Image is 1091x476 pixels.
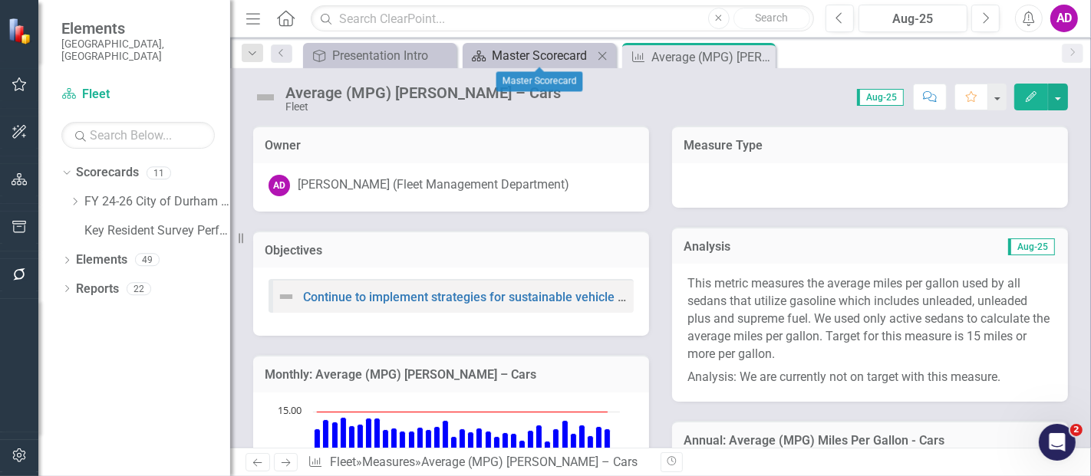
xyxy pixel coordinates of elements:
div: [PERSON_NAME] (Fleet Management Department) [298,176,569,194]
h3: Monthly: Average (MPG) [PERSON_NAME] – Cars [265,368,638,382]
small: [GEOGRAPHIC_DATA], [GEOGRAPHIC_DATA] [61,38,215,63]
span: Search [755,11,788,24]
a: Key Resident Survey Performance Scorecard [84,222,230,240]
input: Search ClearPoint... [311,5,814,32]
a: Measures [362,455,415,469]
img: ClearPoint Strategy [7,17,35,44]
div: Presentation Intro [332,46,453,65]
p: Analysis: We are currently not on target with this measure. [687,366,1053,386]
h3: Owner [265,139,638,153]
span: Aug-25 [857,89,904,106]
div: Average (MPG) [PERSON_NAME] – Cars [285,84,561,101]
h3: Measure Type [684,139,1056,153]
input: Search Below... [61,122,215,149]
span: Aug-25 [1008,238,1055,255]
div: Average (MPG) [PERSON_NAME] – Cars [421,455,638,469]
h3: Objectives [265,244,638,258]
button: AD [1050,5,1078,32]
a: Elements [76,251,127,269]
a: FY 24-26 City of Durham Strategic Plan [84,193,230,211]
g: Target, series 2 of 2. Line with 36 data points. [315,409,611,415]
text: 15.00 [278,403,302,417]
div: Master Scorecard [492,46,593,65]
div: Master Scorecard [496,72,583,92]
span: Elements [61,19,215,38]
div: 22 [127,282,151,295]
div: 11 [147,166,171,179]
iframe: Intercom live chat [1039,424,1076,461]
div: Aug-25 [864,10,962,28]
img: Not Defined [277,287,295,306]
span: 2 [1070,424,1083,436]
button: Search [733,8,810,29]
a: Fleet [61,86,215,103]
a: Presentation Intro [307,46,453,65]
button: Aug-25 [859,5,967,32]
a: Fleet [330,455,356,469]
a: Master Scorecard [466,46,593,65]
img: Not Defined [253,85,278,110]
a: Reports [76,281,119,298]
h3: Annual: Average (MPG) Miles Per Gallon - Cars [684,434,1056,448]
div: 49 [135,254,160,267]
div: Fleet [285,101,561,113]
a: Scorecards [76,164,139,182]
div: AD [269,175,290,196]
div: Average (MPG) [PERSON_NAME] – Cars [651,48,772,67]
h3: Analysis [684,240,867,254]
div: » » [308,454,649,471]
span: This metric measures the average miles per gallon used by all sedans that utilize gasoline which ... [687,276,1050,360]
